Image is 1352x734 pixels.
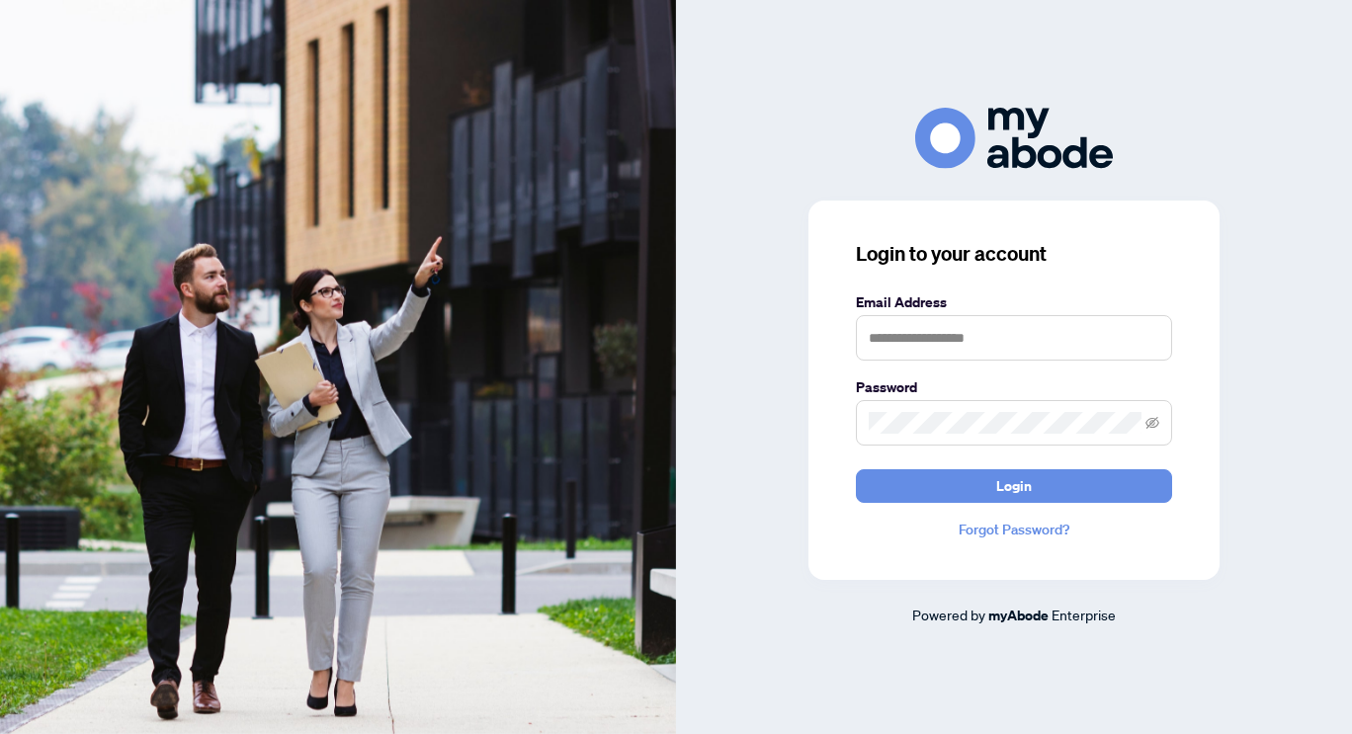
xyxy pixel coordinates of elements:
span: eye-invisible [1145,416,1159,430]
a: myAbode [988,605,1049,626]
img: ma-logo [915,108,1113,168]
span: Enterprise [1052,606,1116,623]
label: Email Address [856,291,1172,313]
a: Forgot Password? [856,519,1172,540]
span: Login [996,470,1032,502]
label: Password [856,376,1172,398]
button: Login [856,469,1172,503]
span: Powered by [912,606,985,623]
h3: Login to your account [856,240,1172,268]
